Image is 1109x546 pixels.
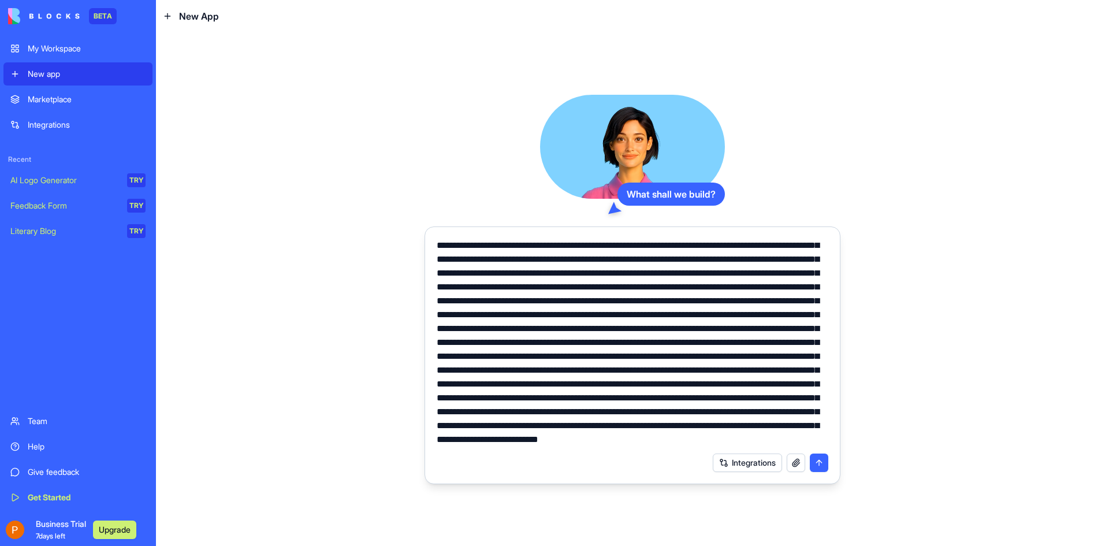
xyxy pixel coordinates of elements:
[3,486,152,509] a: Get Started
[8,8,117,24] a: BETA
[617,183,725,206] div: What shall we build?
[3,435,152,458] a: Help
[179,9,219,23] span: New App
[8,8,80,24] img: logo
[3,460,152,484] a: Give feedback
[93,521,136,539] button: Upgrade
[28,466,146,478] div: Give feedback
[713,454,782,472] button: Integrations
[28,441,146,452] div: Help
[28,43,146,54] div: My Workspace
[127,173,146,187] div: TRY
[3,62,152,86] a: New app
[3,220,152,243] a: Literary BlogTRY
[3,194,152,217] a: Feedback FormTRY
[36,532,65,540] span: 7 days left
[3,169,152,192] a: AI Logo GeneratorTRY
[28,68,146,80] div: New app
[10,174,119,186] div: AI Logo Generator
[89,8,117,24] div: BETA
[28,492,146,503] div: Get Started
[3,410,152,433] a: Team
[3,113,152,136] a: Integrations
[28,415,146,427] div: Team
[10,225,119,237] div: Literary Blog
[36,518,86,541] span: Business Trial
[28,119,146,131] div: Integrations
[3,37,152,60] a: My Workspace
[6,521,24,539] img: ACg8ocJCqG00bhXiFUkUCuzOeEfwvo9LZVZRLS0LOa2Pe0K_tjtWTg=s96-c
[127,224,146,238] div: TRY
[28,94,146,105] div: Marketplace
[10,200,119,211] div: Feedback Form
[3,88,152,111] a: Marketplace
[3,155,152,164] span: Recent
[127,199,146,213] div: TRY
